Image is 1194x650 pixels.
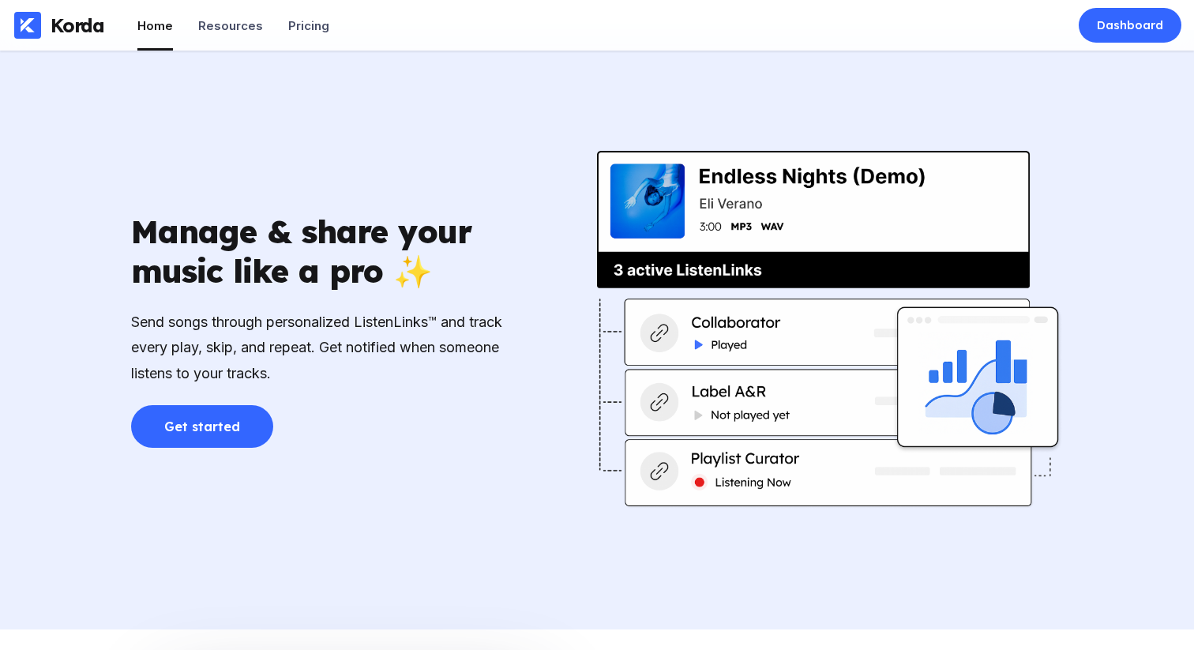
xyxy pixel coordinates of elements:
a: Dashboard [1079,8,1181,43]
img: community [597,109,1063,551]
div: Korda [51,13,104,37]
div: Manage & share your music like a pro ✨ [131,212,510,291]
button: Get started [131,405,273,448]
div: Home [137,18,173,33]
div: Resources [198,18,263,33]
div: Get started [164,419,239,434]
div: Pricing [288,18,329,33]
a: Get started [131,408,273,423]
div: Dashboard [1097,17,1163,33]
div: Send songs through personalized ListenLinks™ and track every play, skip, and repeat. Get notified... [131,310,510,386]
